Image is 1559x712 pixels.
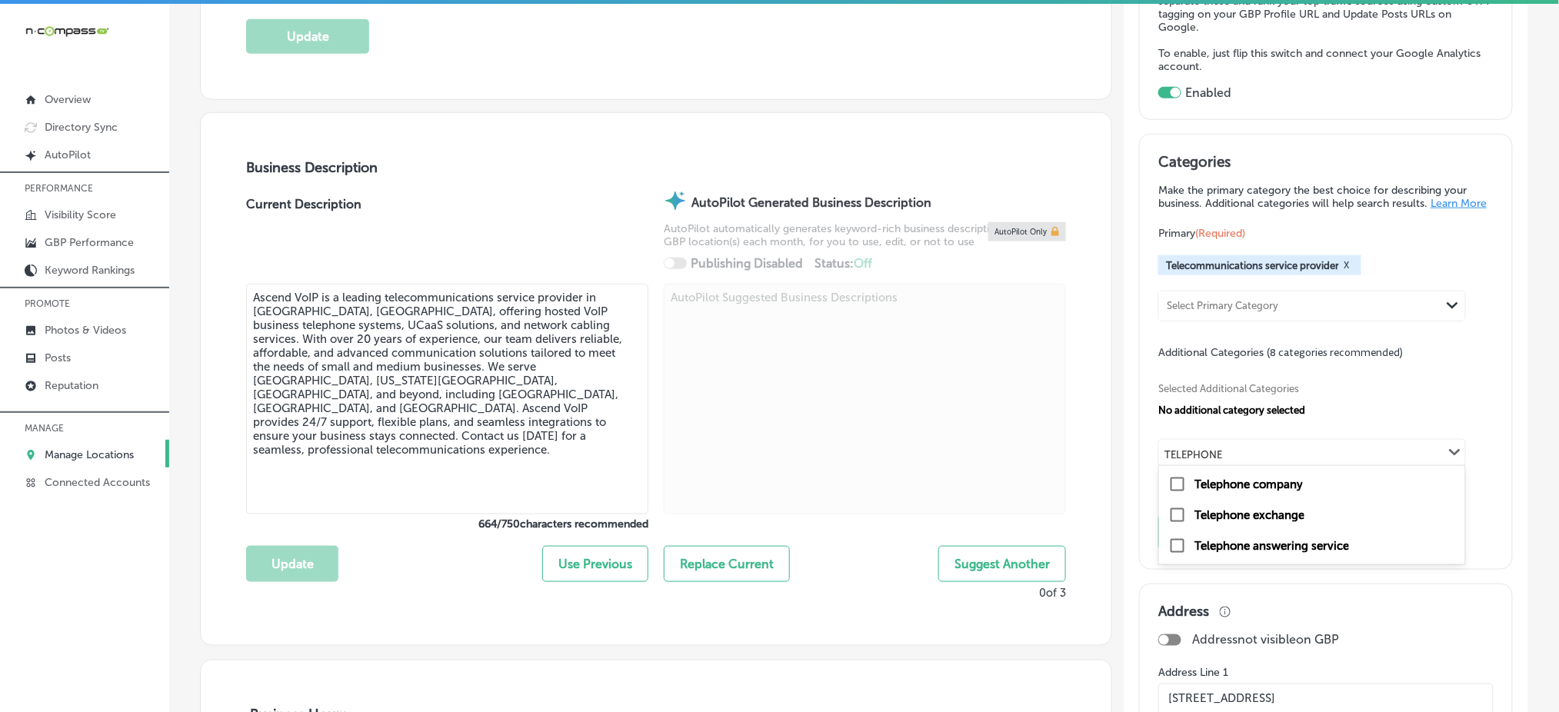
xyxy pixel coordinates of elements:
[1158,515,1281,550] button: Update
[45,448,134,461] p: Manage Locations
[691,195,931,210] strong: AutoPilot Generated Business Description
[45,324,126,337] p: Photos & Videos
[45,476,150,489] p: Connected Accounts
[1167,301,1278,312] div: Select Primary Category
[542,546,648,582] button: Use Previous
[1194,508,1304,522] label: Telephone exchange
[246,546,338,582] button: Update
[246,159,1066,176] h3: Business Description
[246,19,369,54] button: Update
[1158,153,1493,176] h3: Categories
[45,208,116,221] p: Visibility Score
[45,93,91,106] p: Overview
[1339,259,1354,271] button: X
[45,379,98,392] p: Reputation
[1195,227,1245,240] span: (Required)
[1431,197,1487,210] a: Learn More
[45,121,118,134] p: Directory Sync
[45,236,134,249] p: GBP Performance
[1039,586,1066,600] p: 0 of 3
[1192,632,1339,647] p: Address not visible on GBP
[246,284,648,514] textarea: Ascend VoIP is a leading telecommunications service provider in [GEOGRAPHIC_DATA], [GEOGRAPHIC_DA...
[1158,346,1403,359] span: Additional Categories
[45,351,71,364] p: Posts
[1158,404,1305,416] span: No additional category selected
[246,517,648,531] label: 664 / 750 characters recommended
[246,197,361,284] label: Current Description
[1158,383,1481,394] span: Selected Additional Categories
[1158,667,1493,680] label: Address Line 1
[1166,260,1339,271] span: Telecommunications service provider
[25,24,109,38] img: 660ab0bf-5cc7-4cb8-ba1c-48b5ae0f18e60NCTV_CLogo_TV_Black_-500x88.png
[664,189,687,212] img: autopilot-icon
[1194,477,1303,491] label: Telephone company
[1158,184,1493,210] p: Make the primary category the best choice for describing your business. Additional categories wil...
[664,546,790,582] button: Replace Current
[1185,85,1231,100] label: Enabled
[1194,539,1349,553] label: Telephone answering service
[1158,227,1245,240] span: Primary
[45,148,91,161] p: AutoPilot
[1158,47,1493,73] p: To enable, just flip this switch and connect your Google Analytics account.
[1158,603,1209,620] h3: Address
[1267,345,1403,360] span: (8 categories recommended)
[938,546,1066,582] button: Suggest Another
[45,264,135,277] p: Keyword Rankings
